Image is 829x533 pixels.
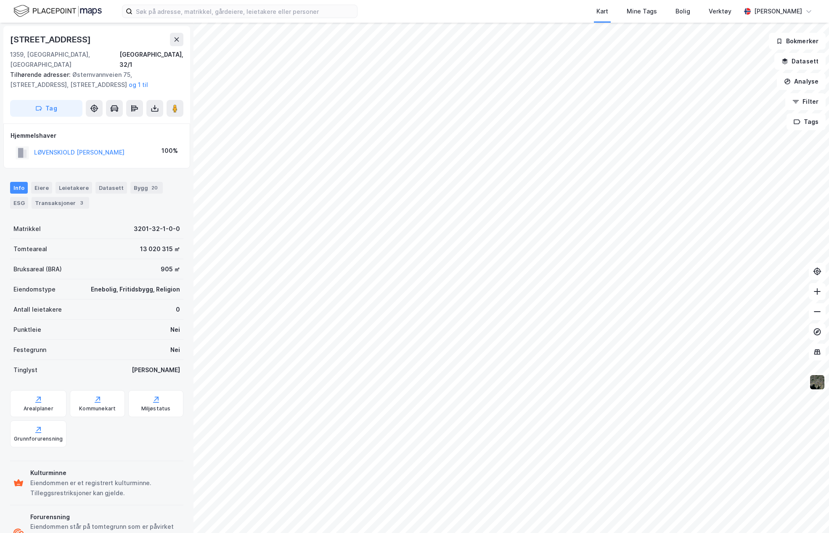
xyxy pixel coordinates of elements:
[14,436,63,442] div: Grunnforurensning
[769,33,826,50] button: Bokmerker
[10,182,28,194] div: Info
[31,182,52,194] div: Eiere
[91,284,180,294] div: Enebolig, Fritidsbygg, Religion
[95,182,127,194] div: Datasett
[774,53,826,70] button: Datasett
[13,284,56,294] div: Eiendomstype
[11,131,183,141] div: Hjemmelshaver
[119,50,183,70] div: [GEOGRAPHIC_DATA], 32/1
[785,93,826,110] button: Filter
[787,493,829,533] iframe: Chat Widget
[176,305,180,315] div: 0
[10,71,72,78] span: Tilhørende adresser:
[77,199,86,207] div: 3
[13,244,47,254] div: Tomteareal
[13,4,102,18] img: logo.f888ab2527a4732fd821a326f86c7f29.svg
[809,374,825,390] img: 9k=
[162,146,178,156] div: 100%
[24,405,53,412] div: Arealplaner
[140,244,180,254] div: 13 020 315 ㎡
[10,197,28,209] div: ESG
[170,325,180,335] div: Nei
[10,33,93,46] div: [STREET_ADDRESS]
[13,325,41,335] div: Punktleie
[10,50,119,70] div: 1359, [GEOGRAPHIC_DATA], [GEOGRAPHIC_DATA]
[132,365,180,375] div: [PERSON_NAME]
[13,305,62,315] div: Antall leietakere
[13,365,37,375] div: Tinglyst
[30,512,180,522] div: Forurensning
[777,73,826,90] button: Analyse
[754,6,802,16] div: [PERSON_NAME]
[161,264,180,274] div: 905 ㎡
[709,6,731,16] div: Verktøy
[170,345,180,355] div: Nei
[130,182,163,194] div: Bygg
[79,405,116,412] div: Kommunekart
[627,6,657,16] div: Mine Tags
[132,5,357,18] input: Søk på adresse, matrikkel, gårdeiere, leietakere eller personer
[150,184,159,192] div: 20
[30,468,180,478] div: Kulturminne
[675,6,690,16] div: Bolig
[141,405,171,412] div: Miljøstatus
[10,100,82,117] button: Tag
[787,113,826,130] button: Tags
[13,264,62,274] div: Bruksareal (BRA)
[134,224,180,234] div: 3201-32-1-0-0
[787,493,829,533] div: Kontrollprogram for chat
[56,182,92,194] div: Leietakere
[10,70,177,90] div: Østernvannveien 75, [STREET_ADDRESS], [STREET_ADDRESS]
[30,478,180,498] div: Eiendommen er et registrert kulturminne. Tilleggsrestriksjoner kan gjelde.
[13,224,41,234] div: Matrikkel
[13,345,46,355] div: Festegrunn
[596,6,608,16] div: Kart
[32,197,89,209] div: Transaksjoner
